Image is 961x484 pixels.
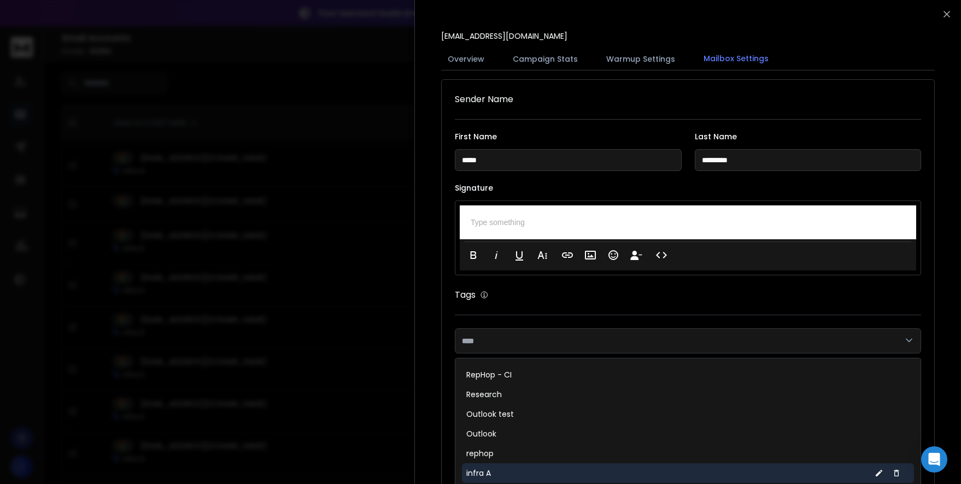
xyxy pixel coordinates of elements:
[506,47,584,71] button: Campaign Stats
[455,133,682,140] label: First Name
[466,409,514,420] p: Outlook test
[697,46,775,72] button: Mailbox Settings
[532,244,553,266] button: More Text
[463,244,484,266] button: Bold (⌘B)
[466,428,496,439] p: Outlook
[695,133,922,140] label: Last Name
[626,244,647,266] button: Insert Unsubscribe Link
[466,448,494,459] p: rephop
[466,468,491,479] p: infra A
[441,47,491,71] button: Overview
[466,369,512,380] p: RepHop - CI
[441,31,567,42] p: [EMAIL_ADDRESS][DOMAIN_NAME]
[486,244,507,266] button: Italic (⌘I)
[509,244,530,266] button: Underline (⌘U)
[921,446,947,473] div: Open Intercom Messenger
[455,93,921,106] h1: Sender Name
[557,244,578,266] button: Insert Link (⌘K)
[580,244,601,266] button: Insert Image (⌘P)
[600,47,682,71] button: Warmup Settings
[455,288,476,302] h1: Tags
[651,244,672,266] button: Code View
[455,184,921,192] label: Signature
[466,389,502,400] p: Research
